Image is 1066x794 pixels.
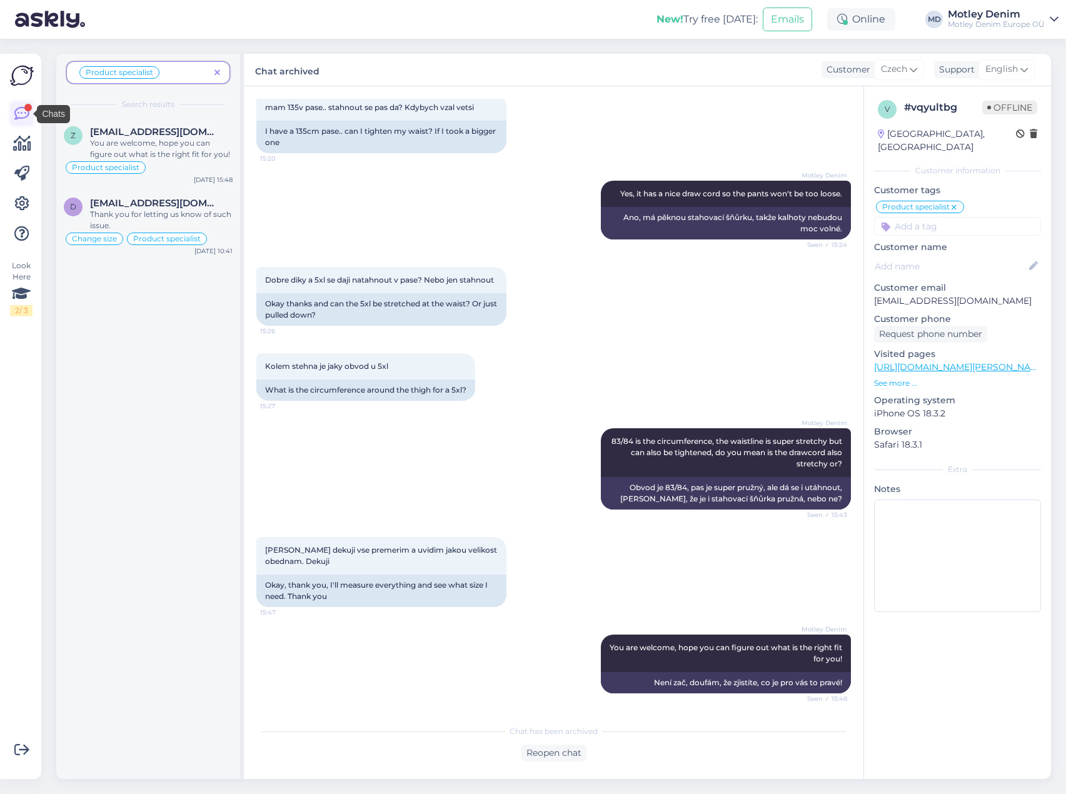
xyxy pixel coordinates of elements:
p: Customer email [874,281,1041,294]
span: Product specialist [72,164,139,171]
span: z [71,131,76,140]
span: 15:47 [260,608,307,617]
p: Customer tags [874,184,1041,197]
span: [PERSON_NAME] dekuji vse premerim a uvidim jakou velikost obednam. Dekuji [265,545,499,566]
label: Chat archived [255,61,319,78]
p: Customer name [874,241,1041,254]
div: Motley Denim [948,9,1045,19]
div: Chats [37,105,70,123]
img: Askly Logo [10,64,34,88]
span: Product specialist [86,69,153,76]
p: Visited pages [874,348,1041,361]
span: zetts28@seznam.cz [90,126,220,138]
a: [URL][DOMAIN_NAME][PERSON_NAME] [874,361,1047,373]
span: English [985,63,1018,76]
div: I have a 135cm pase.. can I tighten my waist? If I took a bigger one [256,121,506,153]
span: Change size [72,235,117,243]
button: Emails [763,8,812,31]
span: danabridaka@inbox.lv [90,198,220,209]
span: Seen ✓ 15:24 [800,240,847,249]
div: Obvod je 83/84, pas je super pružný, ale dá se i utáhnout, [PERSON_NAME], že je i stahovací šňůrk... [601,477,851,510]
div: Support [934,63,975,76]
div: [DATE] 15:48 [194,175,233,184]
span: 15:27 [260,401,307,411]
span: Kolem stehna je jaky obvod u 5xl [265,361,388,371]
p: Browser [874,425,1041,438]
span: Yes, it has a nice draw cord so the pants won't be too loose. [620,189,842,198]
span: You are welcome, hope you can figure out what is the right fit for you! [610,643,844,663]
span: Chat has been archived [510,726,598,737]
div: # vqyultbg [904,100,982,115]
div: [GEOGRAPHIC_DATA], [GEOGRAPHIC_DATA] [878,128,1016,154]
span: mam 135v pase.. stahnout se pas da? Kdybych vzal vetsi [265,103,474,112]
p: Customer phone [874,313,1041,326]
div: Extra [874,464,1041,475]
div: 2 / 3 [10,305,33,316]
span: 15:20 [260,154,307,163]
div: Thank you for letting us know of such issue. [90,209,233,231]
p: Operating system [874,394,1041,407]
div: Motley Denim Europe OÜ [948,19,1045,29]
span: Product specialist [133,235,201,243]
div: Není zač, doufám, že zjistíte, co je pro vás to pravé! [601,672,851,693]
span: Offline [982,101,1037,114]
span: Seen ✓ 15:48 [800,694,847,703]
span: Dobre diky a 5xl se daji natahnout v pase? Nebo jen stahnout [265,275,494,284]
span: Motley Denim [800,171,847,180]
span: Product specialist [882,203,950,211]
span: Search results [122,99,174,110]
a: Motley DenimMotley Denim Europe OÜ [948,9,1058,29]
input: Add name [875,259,1027,273]
span: 15:26 [260,326,307,336]
div: What is the circumference around the thigh for a 5xl? [256,379,475,401]
div: Request phone number [874,326,987,343]
input: Add a tag [874,217,1041,236]
span: Seen ✓ 15:43 [800,510,847,520]
div: [DATE] 10:41 [194,246,233,256]
div: Okay, thank you, I'll measure everything and see what size I need. Thank you [256,575,506,607]
div: You are welcome, hope you can figure out what is the right fit for you! [90,138,233,160]
p: Notes [874,483,1041,496]
span: v [885,104,890,114]
p: [EMAIL_ADDRESS][DOMAIN_NAME] [874,294,1041,308]
div: Online [827,8,895,31]
span: Motley Denim [800,625,847,634]
div: Okay thanks and can the 5xl be stretched at the waist? Or just pulled down? [256,293,506,326]
span: Motley Denim [800,418,847,428]
div: Customer [822,63,870,76]
div: Customer information [874,165,1041,176]
p: See more ... [874,378,1041,389]
span: d [70,202,76,211]
span: Czech [881,63,907,76]
div: MD [925,11,943,28]
div: Ano, má pěknou stahovací šňůrku, takže kalhoty nebudou moc volné. [601,207,851,239]
p: Safari 18.3.1 [874,438,1041,451]
div: Look Here [10,260,33,316]
b: New! [656,13,683,25]
div: Reopen chat [521,745,586,761]
span: 83/84 is the circumference, the waistline is super stretchy but can also be tightened, do you mea... [611,436,844,468]
p: iPhone OS 18.3.2 [874,407,1041,420]
div: Try free [DATE]: [656,12,758,27]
